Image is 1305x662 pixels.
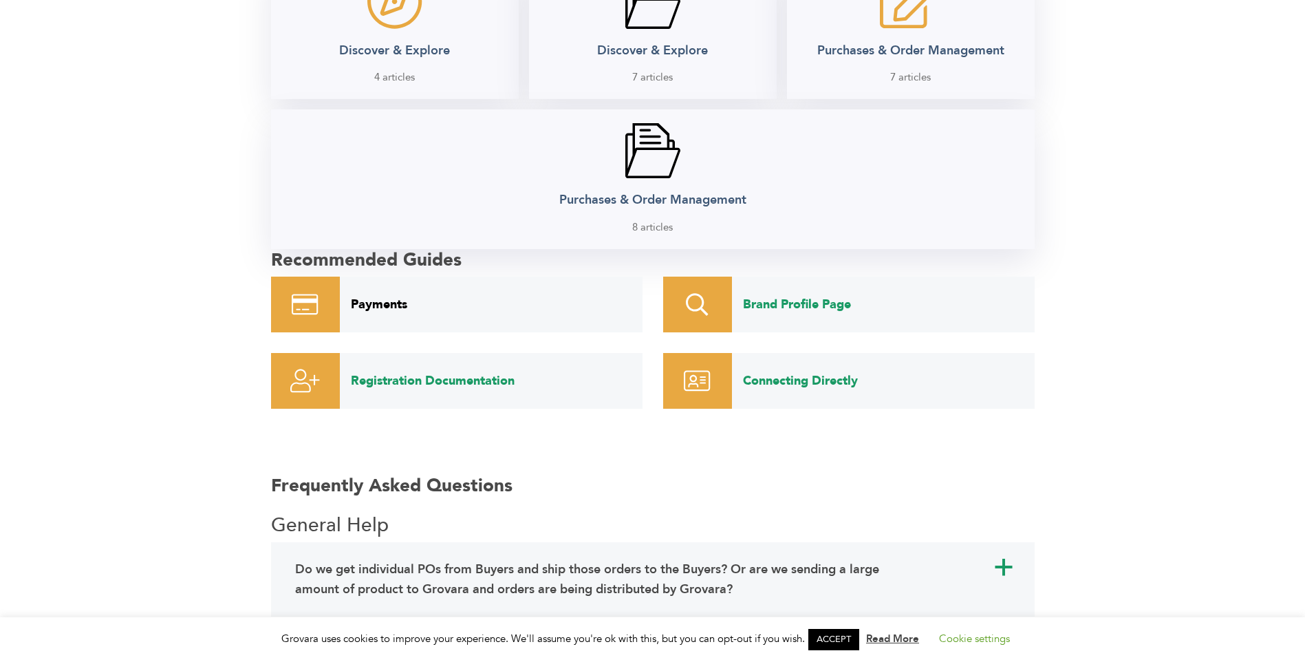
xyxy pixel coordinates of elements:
[271,249,1035,272] h2: Recommended Guides
[340,353,643,409] a: Registration Documentation
[632,70,673,85] span: 7 articles
[632,220,673,235] span: 8 articles
[597,43,708,58] h2: Discover & Explore
[281,632,1024,645] span: Grovara uses cookies to improve your experience. We'll assume you're ok with this, but you can op...
[559,192,746,208] h2: Purchases & Order Management
[295,559,903,599] h4: Do we get individual POs from Buyers and ship those orders to the Buyers? Or are we sending a lar...
[339,43,450,58] h2: Discover & Explore
[993,557,1014,578] span: a
[808,629,859,650] a: ACCEPT
[890,70,931,85] span: 7 articles
[374,70,415,85] span: 4 articles
[625,123,680,178] img: betterdocs-category-icon
[817,43,1004,58] h2: Purchases & Order Management
[732,277,1035,332] a: Brand Profile Page
[866,632,919,645] a: Read More
[340,277,643,332] a: Payments
[292,556,1014,603] a: a Do we get individual POs from Buyers and ship those orders to the Buyers? Or are we sending a l...
[292,277,319,332] img: credit card icon
[271,514,1035,537] h3: Click here to open General Help
[732,353,1035,409] a: Connecting Directly
[271,109,1035,248] a: betterdocs-category-icon Purchases & Order Management 8 articles
[939,632,1010,645] a: Cookie settings
[271,442,1035,509] h2: Frequently Asked Questions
